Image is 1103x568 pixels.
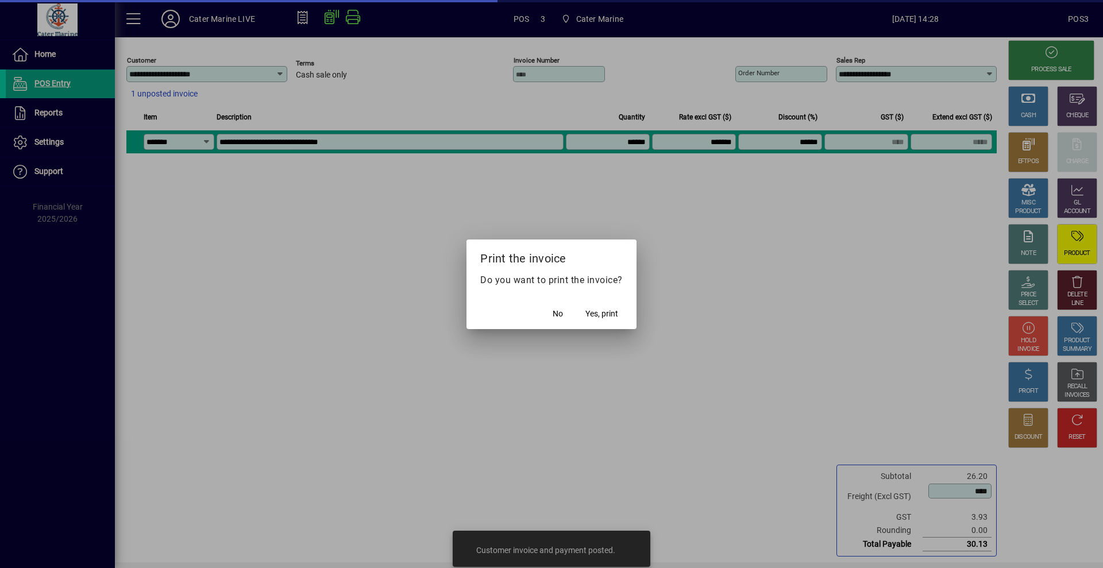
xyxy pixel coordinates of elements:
[539,304,576,324] button: No
[553,308,563,320] span: No
[480,273,623,287] p: Do you want to print the invoice?
[585,308,618,320] span: Yes, print
[581,304,623,324] button: Yes, print
[466,239,637,273] h2: Print the invoice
